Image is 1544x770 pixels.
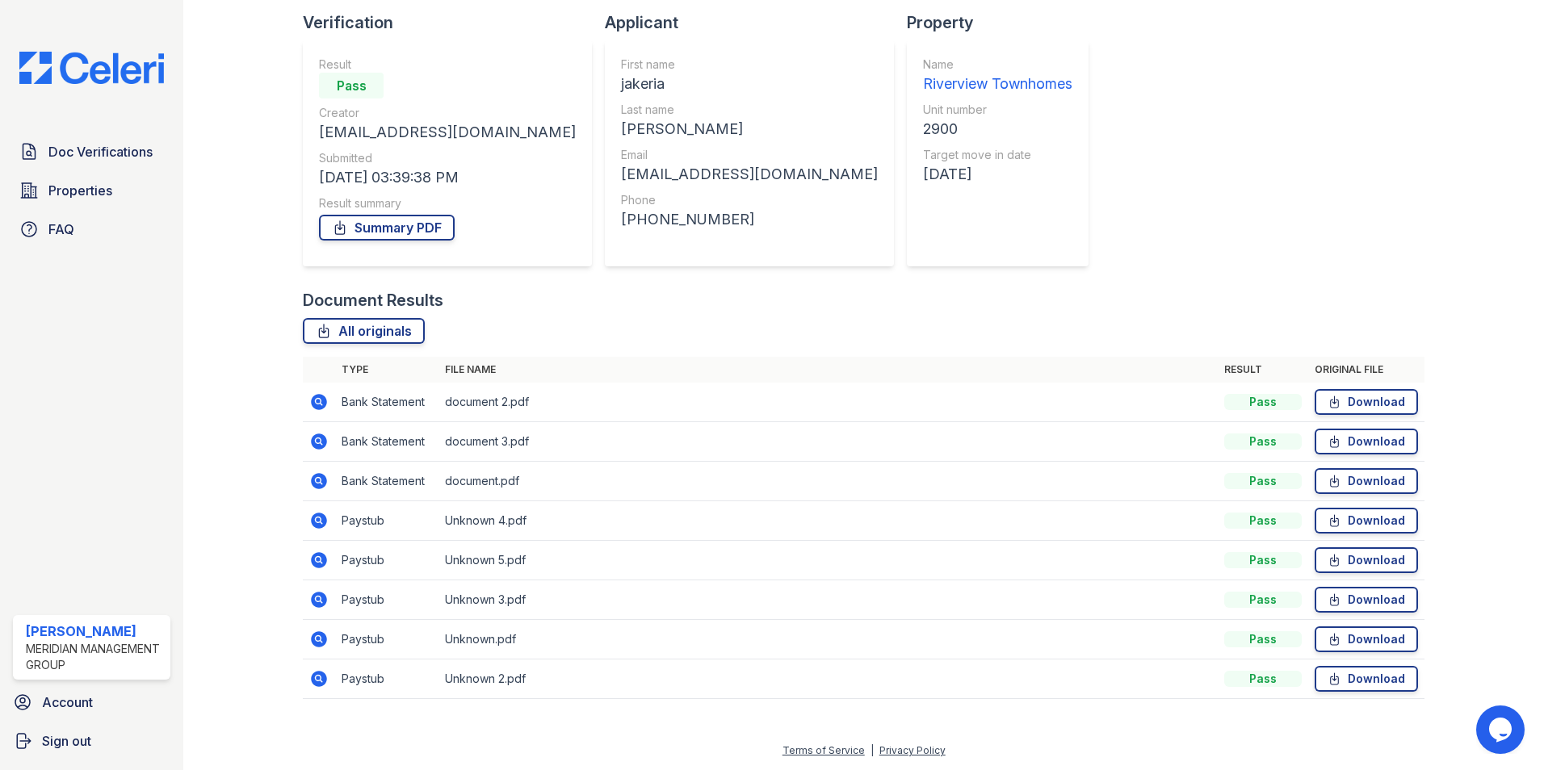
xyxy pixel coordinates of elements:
[438,422,1218,462] td: document 3.pdf
[923,102,1072,118] div: Unit number
[1476,705,1528,754] iframe: chat widget
[335,541,438,580] td: Paystub
[1224,513,1302,529] div: Pass
[1224,552,1302,568] div: Pass
[923,73,1072,95] div: Riverview Townhomes
[621,163,878,186] div: [EMAIL_ADDRESS][DOMAIN_NAME]
[335,580,438,620] td: Paystub
[621,56,878,73] div: First name
[1315,389,1418,415] a: Download
[6,52,177,84] img: CE_Logo_Blue-a8612792a0a2168367f1c8372b55b34899dd931a85d93a1a3d3e32e68fde9ad4.png
[438,580,1218,620] td: Unknown 3.pdf
[438,620,1218,659] td: Unknown.pdf
[1315,429,1418,454] a: Download
[1315,666,1418,692] a: Download
[335,659,438,699] td: Paystub
[319,105,576,121] div: Creator
[923,147,1072,163] div: Target move in date
[907,11,1101,34] div: Property
[319,73,384,98] div: Pass
[621,118,878,140] div: [PERSON_NAME]
[26,621,164,641] div: [PERSON_NAME]
[335,620,438,659] td: Paystub
[335,357,438,383] th: Type
[1224,592,1302,608] div: Pass
[438,501,1218,541] td: Unknown 4.pdf
[621,102,878,118] div: Last name
[1315,547,1418,573] a: Download
[48,142,153,161] span: Doc Verifications
[42,731,91,751] span: Sign out
[923,56,1072,95] a: Name Riverview Townhomes
[621,73,878,95] div: jakeria
[26,641,164,673] div: Meridian Management Group
[621,147,878,163] div: Email
[1224,671,1302,687] div: Pass
[319,56,576,73] div: Result
[438,357,1218,383] th: File name
[923,118,1072,140] div: 2900
[438,383,1218,422] td: document 2.pdf
[6,686,177,718] a: Account
[438,541,1218,580] td: Unknown 5.pdf
[303,11,605,34] div: Verification
[319,150,576,166] div: Submitted
[319,195,576,211] div: Result summary
[13,174,170,207] a: Properties
[1315,587,1418,613] a: Download
[871,744,874,756] div: |
[319,166,576,189] div: [DATE] 03:39:38 PM
[13,213,170,245] a: FAQ
[1315,508,1418,534] a: Download
[335,501,438,541] td: Paystub
[48,181,112,200] span: Properties
[782,744,865,756] a: Terms of Service
[1224,473,1302,489] div: Pass
[48,220,74,239] span: FAQ
[923,56,1072,73] div: Name
[335,422,438,462] td: Bank Statement
[1224,631,1302,647] div: Pass
[879,744,946,756] a: Privacy Policy
[923,163,1072,186] div: [DATE]
[438,462,1218,501] td: document.pdf
[1224,433,1302,450] div: Pass
[1308,357,1424,383] th: Original file
[319,121,576,144] div: [EMAIL_ADDRESS][DOMAIN_NAME]
[303,289,443,312] div: Document Results
[42,693,93,712] span: Account
[605,11,907,34] div: Applicant
[1315,626,1418,652] a: Download
[335,462,438,501] td: Bank Statement
[621,192,878,208] div: Phone
[303,318,425,344] a: All originals
[1315,468,1418,494] a: Download
[335,383,438,422] td: Bank Statement
[319,215,455,241] a: Summary PDF
[13,136,170,168] a: Doc Verifications
[1224,394,1302,410] div: Pass
[438,659,1218,699] td: Unknown 2.pdf
[1218,357,1308,383] th: Result
[621,208,878,231] div: [PHONE_NUMBER]
[6,725,177,757] a: Sign out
